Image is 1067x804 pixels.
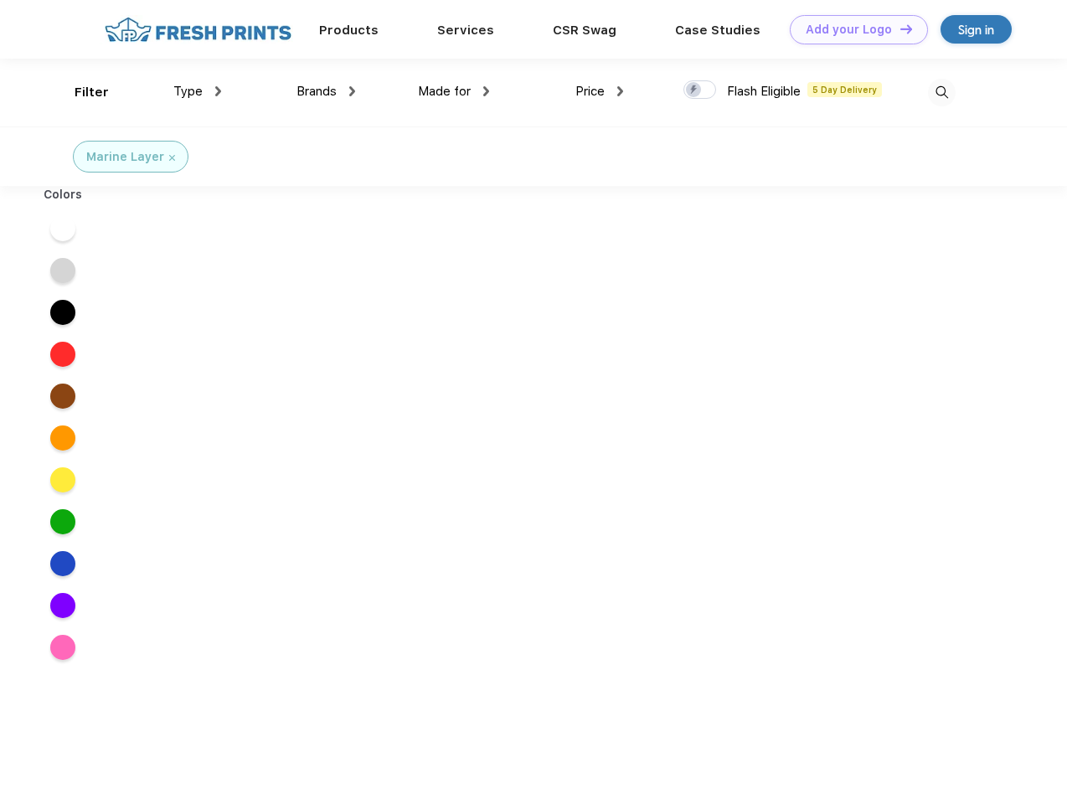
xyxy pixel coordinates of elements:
[100,15,296,44] img: fo%20logo%202.webp
[169,155,175,161] img: filter_cancel.svg
[617,86,623,96] img: dropdown.png
[75,83,109,102] div: Filter
[483,86,489,96] img: dropdown.png
[553,23,616,38] a: CSR Swag
[727,84,801,99] span: Flash Eligible
[928,79,956,106] img: desktop_search.svg
[418,84,471,99] span: Made for
[575,84,605,99] span: Price
[349,86,355,96] img: dropdown.png
[296,84,337,99] span: Brands
[86,148,164,166] div: Marine Layer
[900,24,912,33] img: DT
[215,86,221,96] img: dropdown.png
[31,186,95,204] div: Colors
[807,82,882,97] span: 5 Day Delivery
[958,20,994,39] div: Sign in
[806,23,892,37] div: Add your Logo
[319,23,379,38] a: Products
[437,23,494,38] a: Services
[173,84,203,99] span: Type
[941,15,1012,44] a: Sign in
